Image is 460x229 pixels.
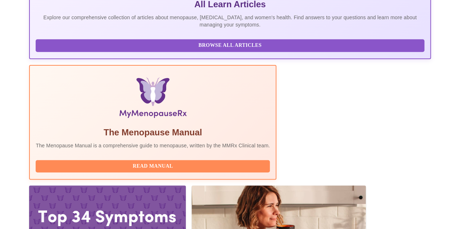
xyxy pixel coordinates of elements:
[36,160,270,173] button: Read Manual
[73,77,233,121] img: Menopause Manual
[43,162,263,171] span: Read Manual
[36,14,424,28] p: Explore our comprehensive collection of articles about menopause, [MEDICAL_DATA], and women's hea...
[36,42,426,48] a: Browse All Articles
[36,163,272,169] a: Read Manual
[43,41,417,50] span: Browse All Articles
[36,39,424,52] button: Browse All Articles
[36,142,270,149] p: The Menopause Manual is a comprehensive guide to menopause, written by the MMRx Clinical team.
[36,127,270,138] h5: The Menopause Manual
